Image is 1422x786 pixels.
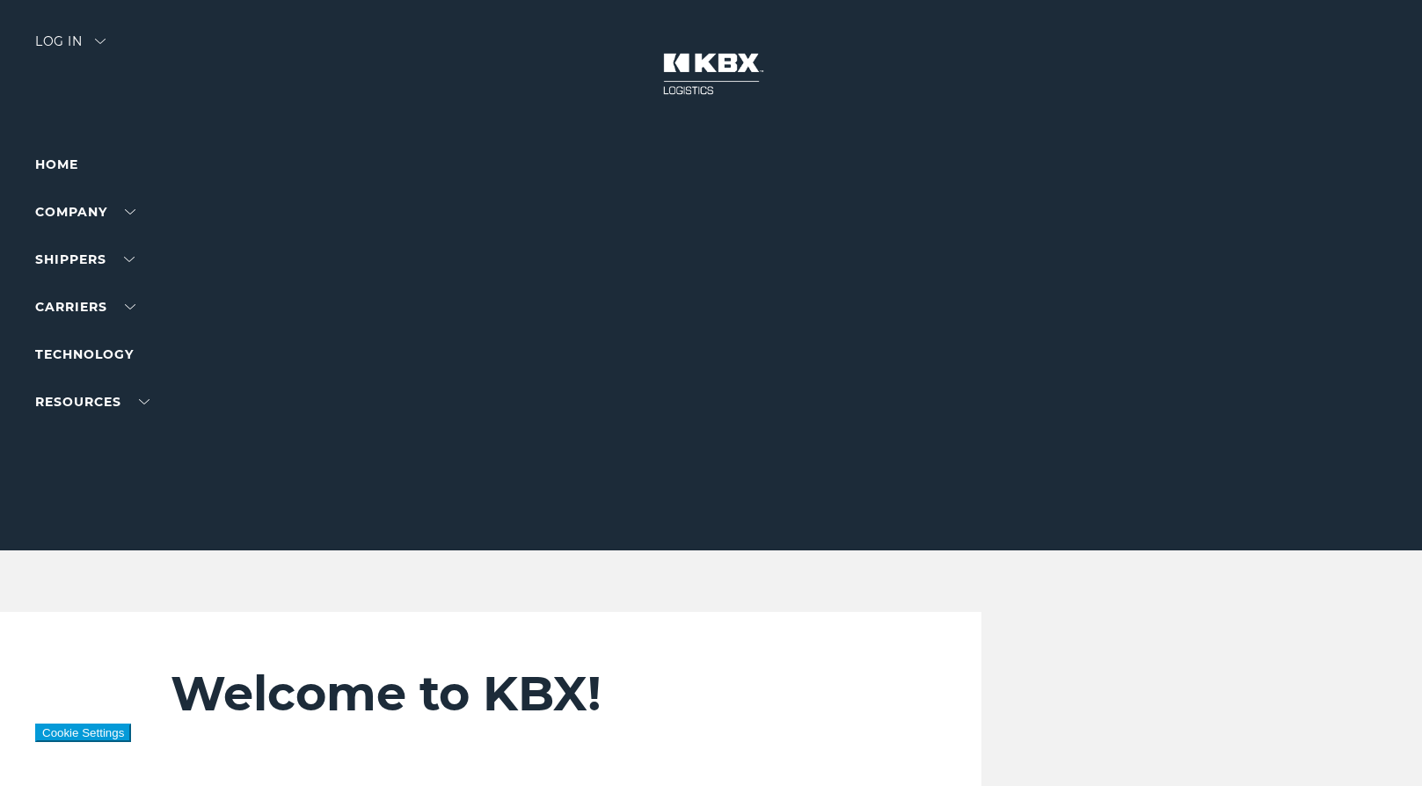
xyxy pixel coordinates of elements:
[35,35,106,61] div: Log in
[35,251,135,267] a: SHIPPERS
[35,724,131,742] button: Cookie Settings
[35,204,135,220] a: Company
[95,39,106,44] img: arrow
[171,665,811,723] h2: Welcome to KBX!
[35,346,134,362] a: Technology
[35,394,149,410] a: RESOURCES
[645,35,777,113] img: kbx logo
[35,299,135,315] a: Carriers
[35,156,78,172] a: Home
